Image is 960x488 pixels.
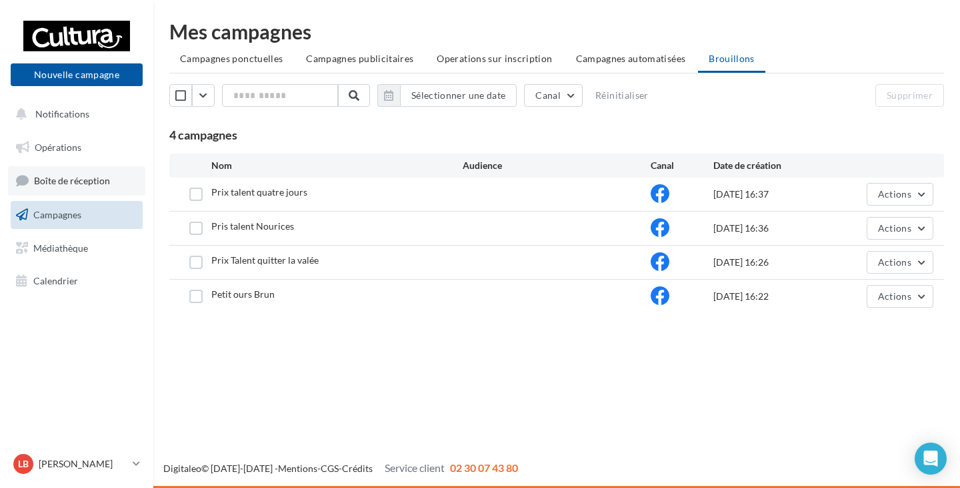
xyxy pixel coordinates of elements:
[169,21,944,41] div: Mes campagnes
[878,188,911,200] span: Actions
[8,166,145,195] a: Boîte de réception
[39,457,127,471] p: [PERSON_NAME]
[33,275,78,286] span: Calendrier
[590,87,654,103] button: Réinitialiser
[713,188,839,201] div: [DATE] 16:37
[163,463,201,474] a: Digitaleo
[8,267,145,295] a: Calendrier
[18,457,29,471] span: LB
[11,451,143,477] a: LB [PERSON_NAME]
[33,209,81,220] span: Campagnes
[867,183,933,206] button: Actions
[713,222,839,235] div: [DATE] 16:36
[463,159,651,172] div: Audience
[35,142,81,153] span: Opérations
[34,175,110,186] span: Boîte de réception
[33,242,88,253] span: Médiathèque
[8,201,145,229] a: Campagnes
[915,443,947,475] div: Open Intercom Messenger
[8,234,145,262] a: Médiathèque
[377,84,517,107] button: Sélectionner une date
[713,159,839,172] div: Date de création
[450,461,518,474] span: 02 30 07 43 80
[8,100,140,128] button: Notifications
[35,108,89,119] span: Notifications
[867,251,933,274] button: Actions
[278,463,317,474] a: Mentions
[8,134,145,162] a: Opérations
[651,159,713,172] div: Canal
[211,186,307,198] span: Prix talent quatre jours
[524,84,583,107] button: Canal
[437,53,552,64] span: Operations sur inscription
[867,217,933,240] button: Actions
[713,290,839,303] div: [DATE] 16:22
[878,256,911,268] span: Actions
[875,84,944,107] button: Supprimer
[211,159,463,172] div: Nom
[163,463,518,474] span: © [DATE]-[DATE] - - -
[385,461,445,474] span: Service client
[211,288,275,300] span: Petit ours Brun
[11,63,143,86] button: Nouvelle campagne
[713,256,839,269] div: [DATE] 16:26
[878,290,911,302] span: Actions
[867,285,933,308] button: Actions
[400,84,517,107] button: Sélectionner une date
[342,463,373,474] a: Crédits
[211,220,294,232] span: Pris talent Nourices
[180,53,283,64] span: Campagnes ponctuelles
[576,53,686,64] span: Campagnes automatisées
[321,463,339,474] a: CGS
[306,53,413,64] span: Campagnes publicitaires
[211,254,319,266] span: Prix Talent quitter la valée
[169,128,237,142] span: 4 campagnes
[878,222,911,234] span: Actions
